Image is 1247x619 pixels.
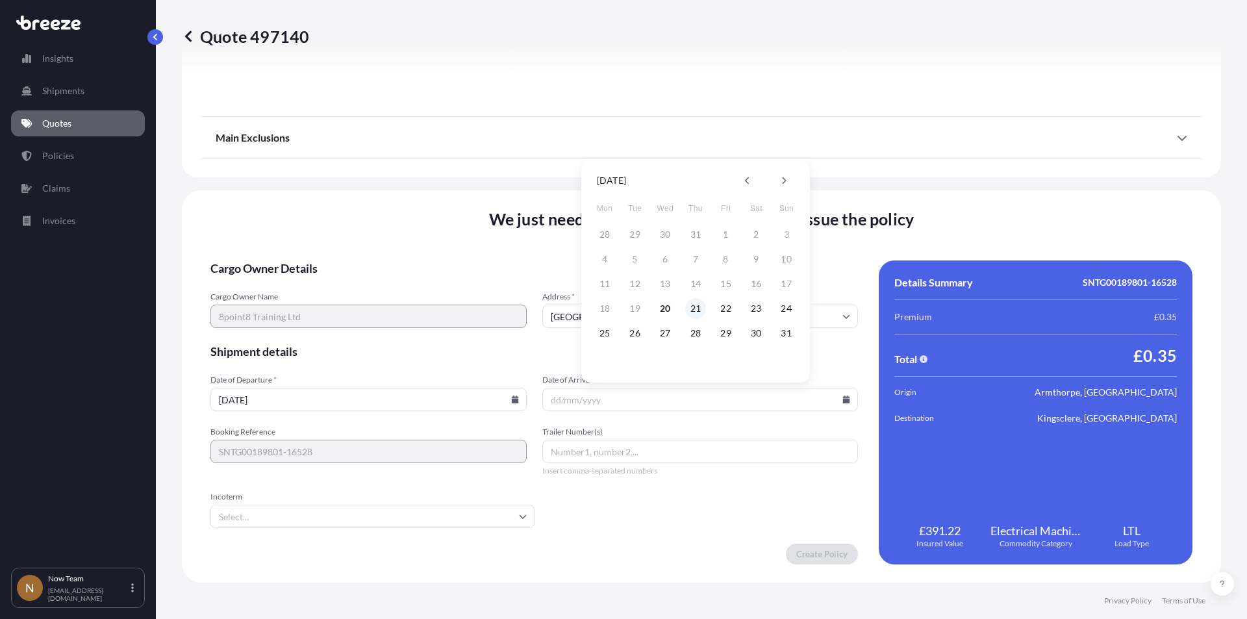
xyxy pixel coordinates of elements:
[597,173,626,188] div: [DATE]
[1037,412,1177,425] span: Kingsclere, [GEOGRAPHIC_DATA]
[776,323,797,344] button: 31
[542,292,859,302] span: Address
[744,196,768,221] span: Saturday
[42,52,73,65] p: Insights
[1154,310,1177,323] span: £0.35
[210,505,535,528] input: Select...
[1133,345,1177,366] span: £0.35
[210,292,527,302] span: Cargo Owner Name
[25,581,34,594] span: N
[1000,538,1072,549] span: Commodity Category
[11,175,145,201] a: Claims
[210,440,527,463] input: Your internal reference
[42,149,74,162] p: Policies
[542,375,859,385] span: Date of Arrival
[796,548,848,561] p: Create Policy
[625,323,646,344] button: 26
[11,78,145,104] a: Shipments
[786,544,858,564] button: Create Policy
[210,260,858,276] span: Cargo Owner Details
[1115,538,1149,549] span: Load Type
[894,412,967,425] span: Destination
[685,323,706,344] button: 28
[716,323,737,344] button: 29
[746,298,766,319] button: 23
[1123,523,1140,538] span: LTL
[42,182,70,195] p: Claims
[685,298,706,319] button: 21
[990,523,1081,538] span: Electrical Machinery and Equipment
[182,26,309,47] p: Quote 497140
[42,117,71,130] p: Quotes
[11,110,145,136] a: Quotes
[714,196,738,221] span: Friday
[216,131,290,144] span: Main Exclusions
[42,214,75,227] p: Invoices
[655,323,675,344] button: 27
[542,427,859,437] span: Trailer Number(s)
[655,298,675,319] button: 20
[210,427,527,437] span: Booking Reference
[210,388,527,411] input: dd/mm/yyyy
[894,386,967,399] span: Origin
[42,84,84,97] p: Shipments
[11,45,145,71] a: Insights
[1035,386,1177,399] span: Armthorpe, [GEOGRAPHIC_DATA]
[210,375,527,385] span: Date of Departure
[216,122,1187,153] div: Main Exclusions
[653,196,677,221] span: Wednesday
[542,388,859,411] input: dd/mm/yyyy
[542,440,859,463] input: Number1, number2,...
[894,310,932,323] span: Premium
[776,298,797,319] button: 24
[11,143,145,169] a: Policies
[894,276,973,289] span: Details Summary
[746,323,766,344] button: 30
[623,196,647,221] span: Tuesday
[716,298,737,319] button: 22
[48,574,129,584] p: Now Team
[594,323,615,344] button: 25
[210,344,858,359] span: Shipment details
[593,196,616,221] span: Monday
[542,466,859,476] span: Insert comma-separated numbers
[210,492,535,502] span: Incoterm
[1162,596,1205,606] a: Terms of Use
[48,587,129,602] p: [EMAIL_ADDRESS][DOMAIN_NAME]
[542,305,859,328] input: Cargo owner address
[916,538,963,549] span: Insured Value
[1083,276,1177,289] span: SNTG00189801-16528
[775,196,798,221] span: Sunday
[1104,596,1152,606] a: Privacy Policy
[11,208,145,234] a: Invoices
[489,208,914,229] span: We just need a few more details before we issue the policy
[894,353,917,366] span: Total
[919,523,961,538] span: £391.22
[684,196,707,221] span: Thursday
